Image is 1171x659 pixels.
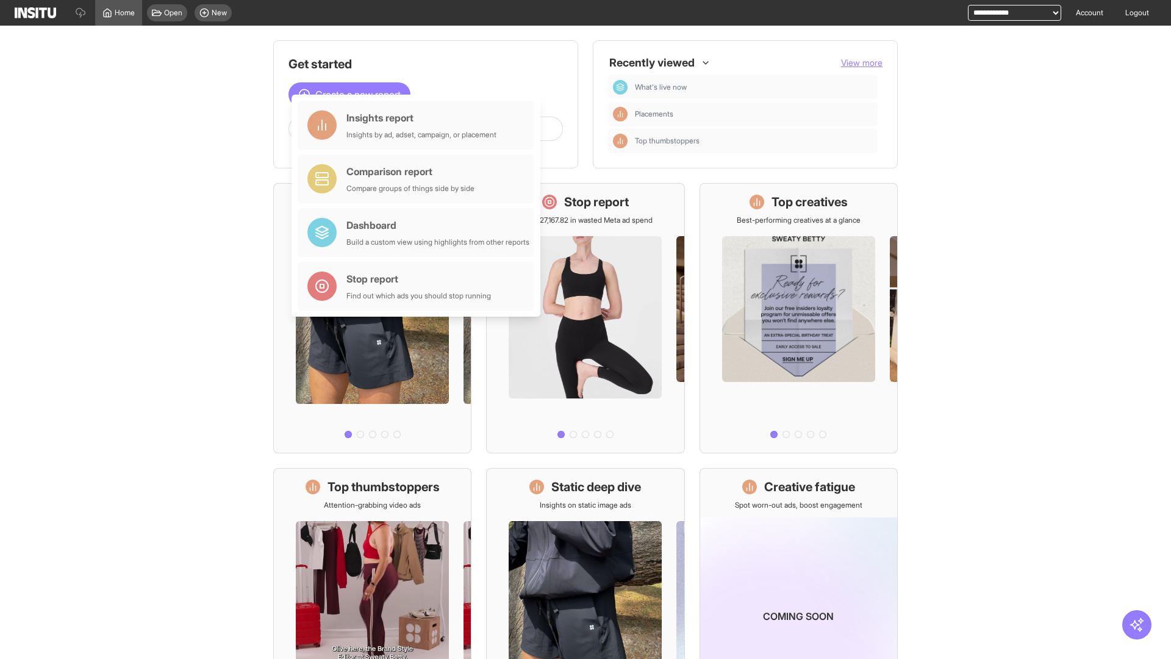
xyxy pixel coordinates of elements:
div: Insights by ad, adset, campaign, or placement [346,130,496,140]
button: Create a new report [288,82,410,107]
span: Placements [635,109,873,119]
span: Home [115,8,135,18]
a: Stop reportSave £27,167.82 in wasted Meta ad spend [486,183,684,453]
span: What's live now [635,82,687,92]
div: Build a custom view using highlights from other reports [346,237,529,247]
div: Dashboard [613,80,628,95]
button: View more [841,57,883,69]
div: Dashboard [346,218,529,232]
span: New [212,8,227,18]
span: What's live now [635,82,873,92]
div: Insights [613,134,628,148]
h1: Static deep dive [551,478,641,495]
a: Top creativesBest-performing creatives at a glance [700,183,898,453]
h1: Stop report [564,193,629,211]
span: Placements [635,109,673,119]
span: Create a new report [315,87,401,102]
a: What's live nowSee all active ads instantly [273,183,471,453]
span: Open [164,8,182,18]
p: Save £27,167.82 in wasted Meta ad spend [518,215,653,225]
span: Top thumbstoppers [635,136,873,146]
div: Insights [613,107,628,121]
h1: Top creatives [772,193,848,211]
div: Stop report [346,272,491,286]
h1: Get started [288,56,563,73]
img: Logo [15,7,56,18]
div: Comparison report [346,164,474,179]
div: Compare groups of things side by side [346,184,474,193]
span: View more [841,57,883,68]
p: Attention-grabbing video ads [324,500,421,510]
div: Insights report [346,110,496,125]
p: Best-performing creatives at a glance [737,215,861,225]
h1: Top thumbstoppers [328,478,440,495]
p: Insights on static image ads [540,500,631,510]
div: Find out which ads you should stop running [346,291,491,301]
span: Top thumbstoppers [635,136,700,146]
